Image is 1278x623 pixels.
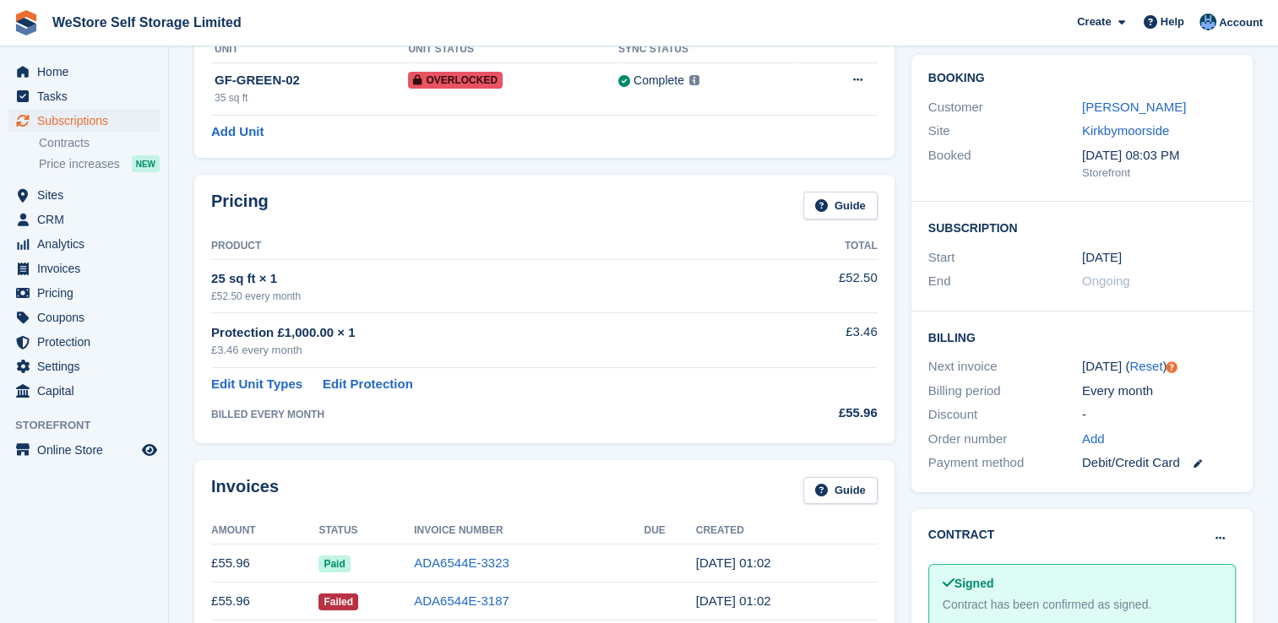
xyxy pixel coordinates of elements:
[14,10,39,35] img: stora-icon-8386f47178a22dfd0bd8f6a31ec36ba5ce8667c1dd55bd0f319d3a0aa187defe.svg
[803,192,878,219] a: Guide
[37,84,139,108] span: Tasks
[1077,14,1111,30] span: Create
[1082,123,1169,138] a: Kirkbymoorside
[696,517,878,544] th: Created
[1219,14,1263,31] span: Account
[803,477,878,505] a: Guide
[37,379,139,403] span: Capital
[211,269,770,289] div: 25 sq ft × 1
[211,342,770,359] div: £3.46 every month
[618,36,798,63] th: Sync Status
[928,98,1082,117] div: Customer
[644,517,695,544] th: Due
[211,36,408,63] th: Unit
[408,72,503,89] span: Overlocked
[37,281,139,305] span: Pricing
[1082,248,1122,268] time: 2024-09-19 00:00:00 UTC
[39,135,160,151] a: Contracts
[928,219,1236,236] h2: Subscription
[211,582,318,620] td: £55.96
[1082,430,1105,449] a: Add
[1199,14,1216,30] img: Joanne Goff
[211,323,770,343] div: Protection £1,000.00 × 1
[37,306,139,329] span: Coupons
[1082,274,1130,288] span: Ongoing
[215,71,408,90] div: GF-GREEN-02
[770,313,878,368] td: £3.46
[1082,165,1236,181] div: Storefront
[318,593,358,610] span: Failed
[928,405,1082,425] div: Discount
[414,593,509,608] a: ADA6544E-3187
[1082,382,1236,401] div: Every month
[689,75,699,85] img: icon-info-grey-7440780725fd019a000dd9b08b2336e03edf1995a4989e88bcd33f0948082b44.svg
[1082,405,1236,425] div: -
[414,517,644,544] th: Invoice Number
[928,146,1082,181] div: Booked
[8,306,160,329] a: menu
[37,257,139,280] span: Invoices
[37,183,139,207] span: Sites
[770,233,878,260] th: Total
[943,575,1221,593] div: Signed
[318,517,414,544] th: Status
[1164,360,1179,375] div: Tooltip anchor
[15,417,168,434] span: Storefront
[8,232,160,256] a: menu
[414,555,509,570] a: ADA6544E-3323
[37,355,139,378] span: Settings
[8,281,160,305] a: menu
[211,122,264,142] a: Add Unit
[928,430,1082,449] div: Order number
[1082,453,1236,473] div: Debit/Credit Card
[211,375,302,394] a: Edit Unit Types
[928,453,1082,473] div: Payment method
[928,272,1082,291] div: End
[1161,14,1184,30] span: Help
[211,407,770,422] div: BILLED EVERY MONTH
[323,375,413,394] a: Edit Protection
[132,155,160,172] div: NEW
[37,330,139,354] span: Protection
[39,154,160,173] a: Price increases NEW
[1082,357,1236,377] div: [DATE] ( )
[211,544,318,582] td: £55.96
[8,355,160,378] a: menu
[37,232,139,256] span: Analytics
[211,477,279,505] h2: Invoices
[211,517,318,544] th: Amount
[215,90,408,106] div: 35 sq ft
[928,526,995,544] h2: Contract
[211,192,269,219] h2: Pricing
[46,8,248,36] a: WeStore Self Storage Limited
[696,555,771,570] time: 2025-08-19 00:02:24 UTC
[770,404,878,423] div: £55.96
[37,60,139,84] span: Home
[943,596,1221,614] div: Contract has been confirmed as signed.
[1082,146,1236,165] div: [DATE] 08:03 PM
[408,36,618,63] th: Unit Status
[696,593,771,608] time: 2025-07-19 00:02:14 UTC
[39,156,120,172] span: Price increases
[8,330,160,354] a: menu
[770,259,878,312] td: £52.50
[928,72,1236,85] h2: Booking
[37,438,139,462] span: Online Store
[211,233,770,260] th: Product
[37,109,139,133] span: Subscriptions
[928,122,1082,141] div: Site
[8,109,160,133] a: menu
[37,208,139,231] span: CRM
[8,257,160,280] a: menu
[8,379,160,403] a: menu
[928,328,1236,345] h2: Billing
[928,248,1082,268] div: Start
[8,84,160,108] a: menu
[8,208,160,231] a: menu
[928,357,1082,377] div: Next invoice
[1082,100,1186,114] a: [PERSON_NAME]
[1129,359,1162,373] a: Reset
[8,438,160,462] a: menu
[139,440,160,460] a: Preview store
[211,289,770,304] div: £52.50 every month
